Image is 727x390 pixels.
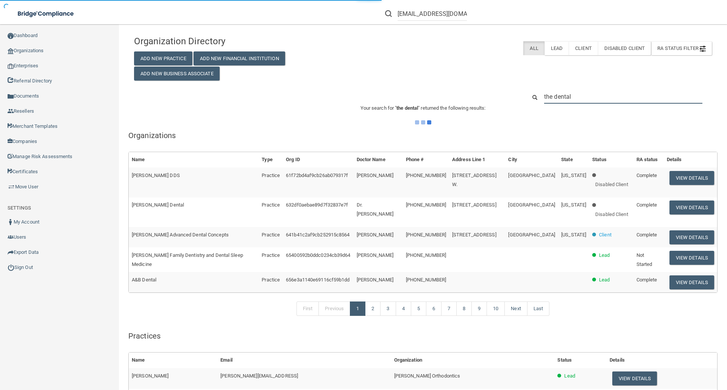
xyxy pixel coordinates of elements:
[527,301,549,316] a: Last
[296,301,319,316] a: First
[633,152,664,168] th: RA status
[385,10,392,17] img: ic-search.3b580494.png
[132,373,168,379] span: [PERSON_NAME]
[129,353,217,368] th: Name
[365,301,381,316] a: 2
[558,152,589,168] th: State
[134,51,192,65] button: Add New Practice
[357,172,393,178] span: [PERSON_NAME]
[452,172,496,187] span: [STREET_ADDRESS] W.
[403,152,449,168] th: Phone #
[508,172,555,178] span: [GEOGRAPHIC_DATA]
[569,41,598,55] label: Client
[664,152,717,168] th: Details
[508,232,555,238] span: [GEOGRAPHIC_DATA]
[406,202,446,208] span: [PHONE_NUMBER]
[406,277,446,283] span: [PHONE_NUMBER]
[8,93,14,99] img: icon-documents.8dae5593.png
[669,171,714,185] button: View Details
[669,251,714,265] button: View Details
[406,252,446,258] span: [PHONE_NUMBER]
[8,264,14,271] img: ic_power_dark.7ecde6b1.png
[132,277,156,283] span: A&B Dental
[8,64,14,69] img: enterprise.0d942306.png
[132,172,180,178] span: [PERSON_NAME] DDS
[505,152,558,168] th: City
[406,232,446,238] span: [PHONE_NUMBER]
[217,353,391,368] th: Email
[700,46,706,52] img: icon-filter@2x.21656d0b.png
[449,152,505,168] th: Address Line 1
[669,275,714,289] button: View Details
[544,41,569,55] label: Lead
[561,172,586,178] span: [US_STATE]
[220,373,298,379] span: [PERSON_NAME][EMAIL_ADDRESS]
[8,204,31,213] label: SETTINGS
[564,371,575,381] p: Lead
[396,105,418,111] span: the dental
[669,230,714,244] button: View Details
[128,332,718,340] h5: Practices
[561,232,586,238] span: [US_STATE]
[128,131,718,140] h5: Organizations
[132,202,184,208] span: [PERSON_NAME] Dental
[286,252,350,258] span: 65400592b0ddc0234cb39d64
[554,353,607,368] th: Status
[452,232,496,238] span: [STREET_ADDRESS]
[8,48,14,54] img: organization-icon.f8decf85.png
[637,202,657,208] span: Complete
[134,36,319,46] h4: Organization Directory
[286,277,349,283] span: 656e3a1140e69116cf59b1dd
[523,41,544,55] label: All
[441,301,457,316] a: 7
[354,152,403,168] th: Doctor Name
[637,277,657,283] span: Complete
[357,252,393,258] span: [PERSON_NAME]
[637,232,657,238] span: Complete
[357,202,393,217] span: Dr. [PERSON_NAME]
[394,373,460,379] span: [PERSON_NAME] Orthodontics
[599,230,612,239] p: Client
[637,172,657,178] span: Complete
[262,172,280,178] span: Practice
[262,232,280,238] span: Practice
[561,202,586,208] span: [US_STATE]
[391,353,555,368] th: Organization
[398,7,467,21] input: Search
[11,6,81,22] img: bridge_compliance_login_screen.278c3ca4.svg
[426,301,442,316] a: 6
[380,301,396,316] a: 3
[595,210,628,219] p: Disabled Client
[406,172,446,178] span: [PHONE_NUMBER]
[544,90,702,104] input: Search
[411,301,426,316] a: 5
[599,275,610,284] p: Lead
[262,277,280,283] span: Practice
[132,232,229,238] span: [PERSON_NAME] Advanced Dental Concepts
[132,252,243,267] span: [PERSON_NAME] Family Dentistry and Dental Sleep Medicine
[596,336,718,367] iframe: Drift Widget Chat Controller
[259,152,283,168] th: Type
[8,249,14,255] img: icon-export.b9366987.png
[637,252,652,267] span: Not Started
[8,183,15,191] img: briefcase.64adab9b.png
[129,152,259,168] th: Name
[262,252,280,258] span: Practice
[456,301,472,316] a: 8
[134,67,220,81] button: Add New Business Associate
[599,251,610,260] p: Lead
[589,152,633,168] th: Status
[595,180,628,189] p: Disabled Client
[487,301,505,316] a: 10
[8,219,14,225] img: ic_user_dark.df1a06c3.png
[286,232,349,238] span: 641b41c2af9cb252915c8564
[504,301,527,316] a: Next
[471,301,487,316] a: 9
[357,277,393,283] span: [PERSON_NAME]
[598,41,651,55] label: Disabled Client
[128,104,718,113] p: Your search for " " returned the following results:
[415,120,431,124] img: ajax-loader.4d491dd7.gif
[508,202,555,208] span: [GEOGRAPHIC_DATA]
[286,202,348,208] span: 632df0aebae89d7f32837e7f
[262,202,280,208] span: Practice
